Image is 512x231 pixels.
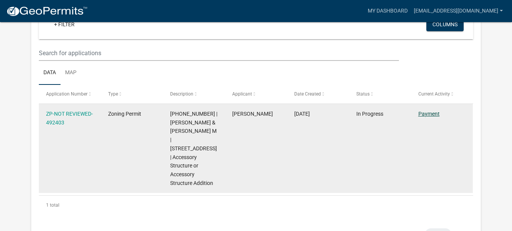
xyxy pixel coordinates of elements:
datatable-header-cell: Description [163,85,225,103]
a: Map [61,61,81,85]
a: Payment [418,111,440,117]
span: 10/14/2025 [294,111,310,117]
a: Data [39,61,61,85]
datatable-header-cell: Application Number [39,85,101,103]
datatable-header-cell: Date Created [287,85,349,103]
span: Status [356,91,370,97]
span: Zoning Permit [108,111,141,117]
button: Columns [426,18,464,31]
span: Description [170,91,193,97]
span: 84-020-1753 | STAVANG, STEPHEN G & ADDIE M | 2750 HIGHWAY 23 | Accessory Structure or Accessory S... [170,111,217,186]
span: STEPHEN GERALD STAVANG [232,111,273,117]
a: [EMAIL_ADDRESS][DOMAIN_NAME] [411,4,506,18]
datatable-header-cell: Type [101,85,163,103]
span: Date Created [294,91,321,97]
a: My Dashboard [365,4,411,18]
datatable-header-cell: Status [349,85,411,103]
span: In Progress [356,111,383,117]
span: Current Activity [418,91,450,97]
input: Search for applications [39,45,399,61]
span: Applicant [232,91,252,97]
a: ZP-NOT REVIEWED-492403 [46,111,93,126]
div: 1 total [39,196,473,215]
a: + Filter [48,18,81,31]
datatable-header-cell: Applicant [225,85,287,103]
span: Application Number [46,91,88,97]
span: Type [108,91,118,97]
datatable-header-cell: Current Activity [411,85,473,103]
